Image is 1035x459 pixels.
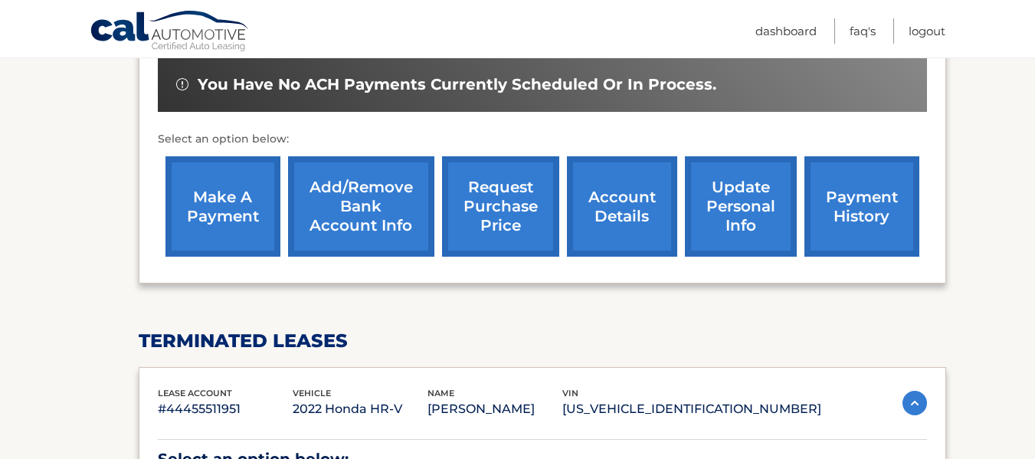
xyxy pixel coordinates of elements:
p: Select an option below: [158,130,927,149]
p: 2022 Honda HR-V [293,398,427,420]
a: request purchase price [442,156,559,257]
p: [US_VEHICLE_IDENTIFICATION_NUMBER] [562,398,821,420]
span: lease account [158,388,232,398]
a: account details [567,156,677,257]
p: [PERSON_NAME] [427,398,562,420]
img: alert-white.svg [176,78,188,90]
a: Dashboard [755,18,817,44]
span: You have no ACH payments currently scheduled or in process. [198,75,716,94]
span: vehicle [293,388,331,398]
a: make a payment [165,156,280,257]
p: #44455511951 [158,398,293,420]
a: FAQ's [850,18,876,44]
span: vin [562,388,578,398]
a: payment history [804,156,919,257]
a: update personal info [685,156,797,257]
a: Cal Automotive [90,10,251,54]
h2: terminated leases [139,329,946,352]
span: name [427,388,454,398]
a: Logout [909,18,945,44]
a: Add/Remove bank account info [288,156,434,257]
img: accordion-active.svg [902,391,927,415]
